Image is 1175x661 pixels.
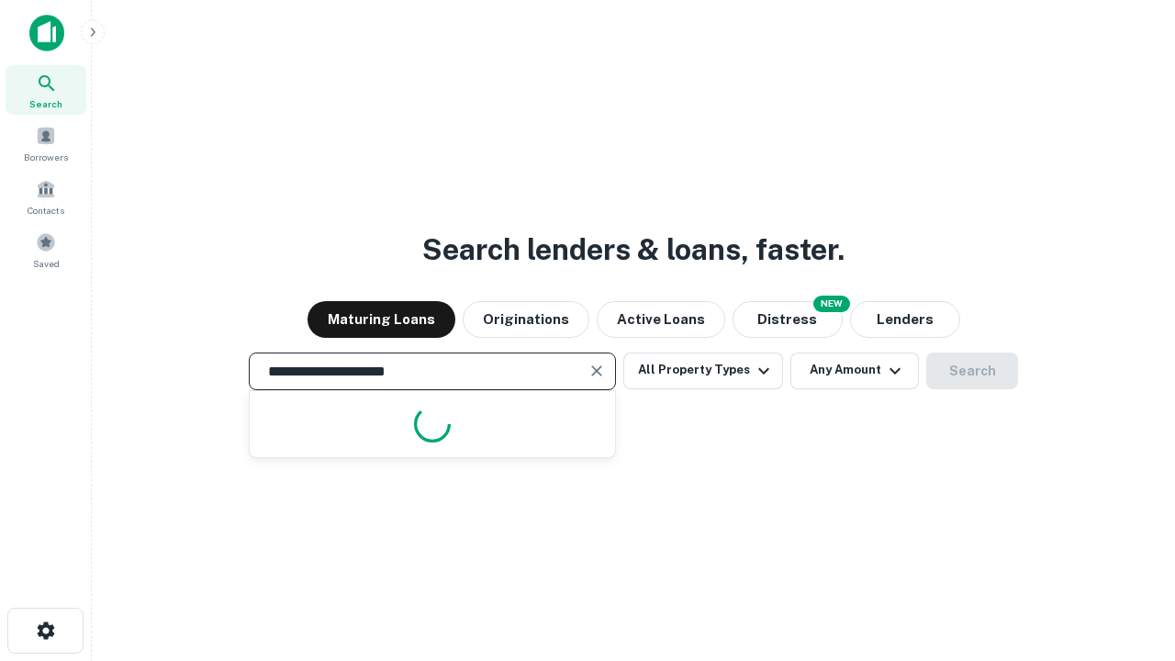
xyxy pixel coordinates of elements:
a: Contacts [6,172,86,221]
span: Search [29,96,62,111]
img: capitalize-icon.png [29,15,64,51]
a: Search [6,65,86,115]
button: Any Amount [790,353,919,389]
button: Clear [584,358,610,384]
button: Originations [463,301,589,338]
div: NEW [813,296,850,312]
button: Search distressed loans with lien and other non-mortgage details. [733,301,843,338]
span: Saved [33,256,60,271]
button: Maturing Loans [308,301,455,338]
button: All Property Types [623,353,783,389]
span: Borrowers [24,150,68,164]
button: Active Loans [597,301,725,338]
a: Borrowers [6,118,86,168]
h3: Search lenders & loans, faster. [422,228,845,272]
button: Lenders [850,301,960,338]
span: Contacts [28,203,64,218]
iframe: Chat Widget [1083,514,1175,602]
a: Saved [6,225,86,274]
